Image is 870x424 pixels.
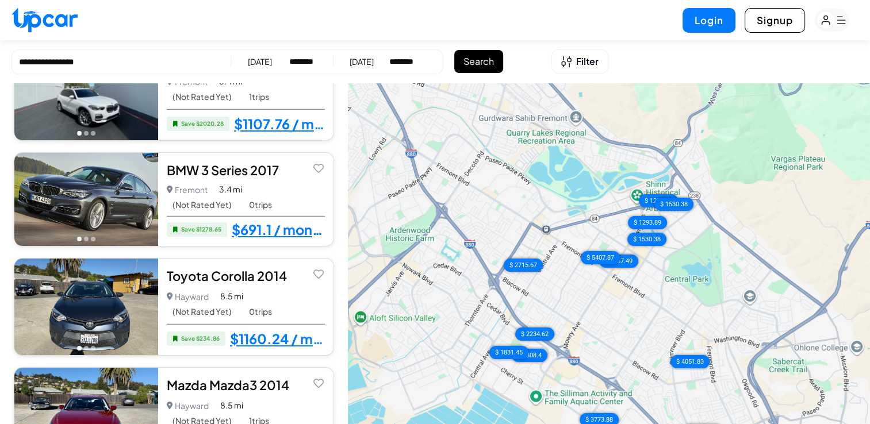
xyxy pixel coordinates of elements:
[167,117,229,131] span: Save $ 2020.28
[219,183,242,195] span: 3.4 mi
[628,215,667,229] div: $ 1293.89
[249,92,269,102] span: 1 trips
[173,92,232,102] span: (Not Rated Yet)
[14,44,158,140] img: Car Image
[249,307,272,317] span: 0 trips
[512,348,547,361] div: $ 3308.4
[167,182,208,198] p: Fremont
[84,131,89,136] button: Go to photo 2
[77,346,82,350] button: Go to photo 1
[167,332,225,346] span: Save $ 234.86
[249,200,272,210] span: 0 trips
[167,267,325,284] div: Toyota Corolla 2014
[14,153,158,246] img: Car Image
[12,7,78,32] img: Upcar Logo
[91,346,95,350] button: Go to photo 3
[515,327,554,340] div: $ 2234.62
[248,56,272,67] div: [DATE]
[167,222,227,237] span: Save $ 1278.65
[167,161,325,179] div: BMW 3 Series 2017
[576,55,599,68] span: Filter
[745,8,805,33] button: Signup
[77,237,82,241] button: Go to photo 1
[654,197,693,210] div: $ 1530.38
[14,259,158,355] img: Car Image
[311,265,327,282] button: Add to favorites
[504,258,543,271] div: $ 2715.67
[627,233,666,246] div: $ 1530.38
[311,160,327,176] button: Add to favorites
[167,288,209,304] p: Hayward
[232,222,325,237] a: $691.1 / month
[599,254,638,267] div: $ 1767.49
[173,200,232,210] span: (Not Rated Yet)
[670,354,710,368] div: $ 4051.83
[350,56,374,67] div: [DATE]
[173,307,232,317] span: (Not Rated Yet)
[639,194,678,207] div: $ 12230.2
[84,346,89,350] button: Go to photo 2
[91,237,95,241] button: Go to photo 3
[551,49,608,74] button: Open filters
[683,8,735,33] button: Login
[489,346,528,359] div: $ 1831.45
[234,117,325,132] a: $1107.76 / month
[220,290,243,302] span: 8.5 mi
[220,399,243,411] span: 8.5 mi
[581,251,620,264] div: $ 5407.87
[84,237,89,241] button: Go to photo 2
[77,131,82,136] button: Go to photo 1
[91,131,95,136] button: Go to photo 3
[167,398,209,414] p: Hayward
[167,376,325,394] div: Mazda Mazda3 2014
[230,332,325,346] a: $1160.24 / month
[454,50,503,73] button: Search
[311,375,327,391] button: Add to favorites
